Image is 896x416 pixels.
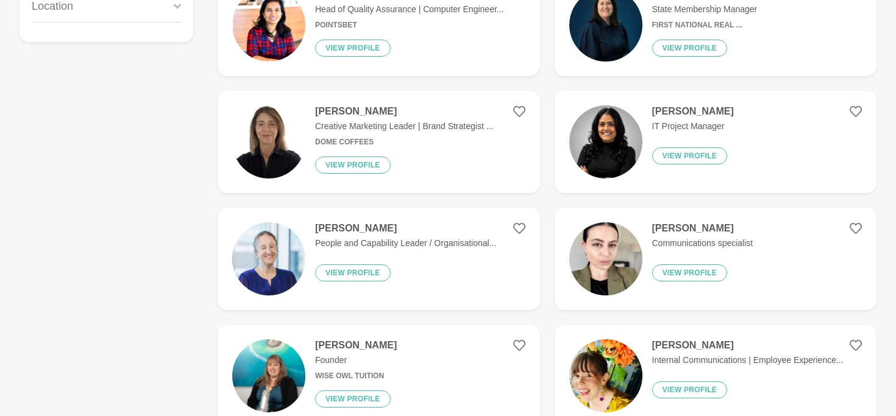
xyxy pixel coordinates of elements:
p: Creative Marketing Leader | Brand Strategist ... [315,120,493,133]
h6: PointsBet [315,21,503,30]
img: 675efa3b2e966e5c68b6c0b6a55f808c2d9d66a7-1333x2000.png [232,105,305,178]
button: View profile [315,390,391,407]
h4: [PERSON_NAME] [652,339,844,351]
button: View profile [652,381,728,398]
p: Founder [315,354,397,367]
a: [PERSON_NAME]IT Project ManagerView profile [555,91,877,193]
img: 6c7e47c16492af589fd1d5b58525654ea3920635-256x256.jpg [232,222,305,295]
button: View profile [652,147,728,164]
a: [PERSON_NAME]Communications specialistView profile [555,208,877,310]
h4: [PERSON_NAME] [315,105,493,118]
h4: [PERSON_NAME] [652,222,753,234]
button: View profile [652,264,728,281]
img: a530bc8d2a2e0627e4f81662508317a5eb6ed64f-4000x6000.jpg [232,339,305,412]
h6: Dome Coffees [315,138,493,147]
h4: [PERSON_NAME] [315,339,397,351]
p: Communications specialist [652,237,753,250]
img: 01aee5e50c87abfaa70c3c448cb39ff495e02bc9-1024x1024.jpg [569,105,642,178]
p: IT Project Manager [652,120,734,133]
p: Internal Communications | Employee Experience... [652,354,844,367]
img: 4d496dd89415e9768c19873ca2437b06002b989d-1285x1817.jpg [569,339,642,412]
h6: Wise Owl Tuition [315,372,397,381]
a: [PERSON_NAME]People and Capability Leader / Organisational...View profile [218,208,540,310]
p: People and Capability Leader / Organisational... [315,237,496,250]
h4: [PERSON_NAME] [315,222,496,234]
button: View profile [315,264,391,281]
button: View profile [652,40,728,57]
h4: [PERSON_NAME] [652,105,734,118]
button: View profile [315,157,391,174]
button: View profile [315,40,391,57]
img: f57684807768b7db383628406bc917f00ebb0196-2316x3088.jpg [569,222,642,295]
p: Head of Quality Assurance | Computer Engineer... [315,3,503,16]
a: [PERSON_NAME]Creative Marketing Leader | Brand Strategist ...Dome CoffeesView profile [218,91,540,193]
h6: First National Real ... [652,21,758,30]
p: State Membership Manager [652,3,758,16]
